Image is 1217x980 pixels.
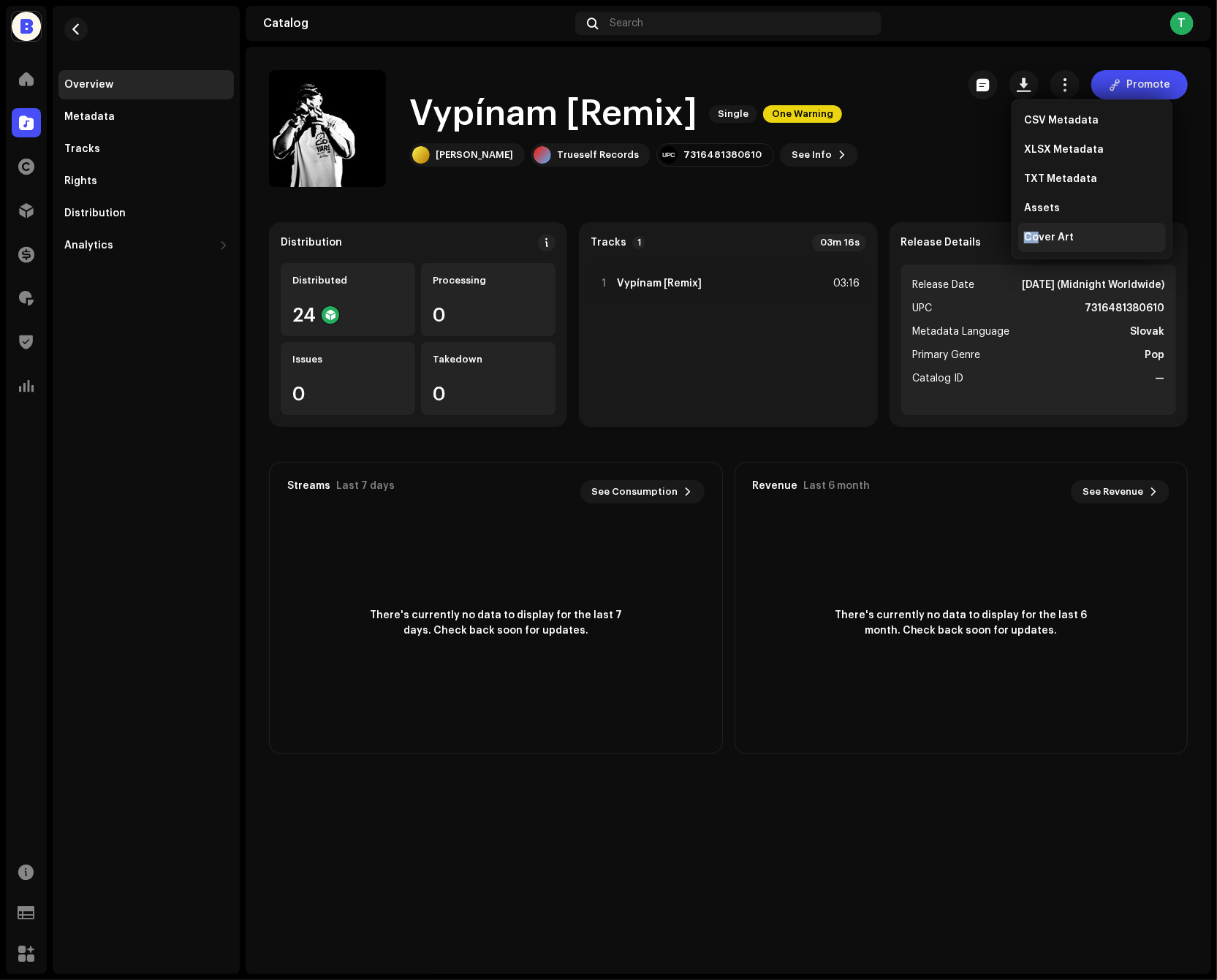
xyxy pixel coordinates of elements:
div: Streams [287,480,330,492]
div: 7316481380610 [683,149,762,161]
div: Metadata [64,111,115,123]
re-m-nav-item: Distribution [58,199,234,228]
div: 03:16 [828,275,860,292]
span: XLSX Metadata [1024,144,1104,156]
span: Promote [1126,70,1170,99]
strong: 7316481380610 [1085,300,1164,317]
div: Last 7 days [336,480,395,492]
span: There's currently no data to display for the last 7 days. Check back soon for updates. [364,608,627,639]
div: Distribution [281,237,342,248]
span: Single [709,105,757,123]
span: See Revenue [1083,477,1143,506]
div: Overview [64,79,113,91]
span: One Warning [763,105,842,123]
strong: — [1155,370,1164,387]
re-m-nav-dropdown: Analytics [58,231,234,260]
span: There's currently no data to display for the last 6 month. Check back soon for updates. [830,608,1093,639]
p-badge: 1 [632,236,645,249]
div: Revenue [753,480,798,492]
strong: Release Details [901,237,982,248]
span: Search [610,18,643,29]
span: See Info [792,140,832,170]
strong: Tracks [591,237,626,248]
div: Tracks [64,143,100,155]
span: UPC [913,300,933,317]
button: See Consumption [580,480,705,504]
strong: [DATE] (Midnight Worldwide) [1022,276,1164,294]
div: Trueself Records [557,149,639,161]
span: Primary Genre [913,346,981,364]
div: Processing [433,275,544,286]
div: 03m 16s [812,234,866,251]
span: TXT Metadata [1024,173,1097,185]
div: Last 6 month [804,480,871,492]
img: 87673747-9ce7-436b-aed6-70e10163a7f0 [12,12,41,41]
span: Cover Art [1024,232,1074,243]
div: Catalog [263,18,569,29]
div: T [1170,12,1194,35]
re-m-nav-item: Overview [58,70,234,99]
re-m-nav-item: Tracks [58,134,234,164]
span: Metadata Language [913,323,1010,341]
button: See Info [780,143,858,167]
button: Promote [1091,70,1188,99]
strong: Pop [1145,346,1164,364]
re-m-nav-item: Metadata [58,102,234,132]
span: See Consumption [592,477,678,506]
button: See Revenue [1071,480,1169,504]
h1: Vypínam [Remix] [409,91,697,137]
div: [PERSON_NAME] [436,149,513,161]
span: Catalog ID [913,370,964,387]
strong: Vypínam [Remix] [617,278,702,289]
span: Release Date [913,276,975,294]
re-m-nav-item: Rights [58,167,234,196]
span: Assets [1024,202,1060,214]
div: Analytics [64,240,113,251]
div: Issues [292,354,403,365]
div: Distributed [292,275,403,286]
div: Distribution [64,208,126,219]
span: CSV Metadata [1024,115,1099,126]
div: Takedown [433,354,544,365]
div: Rights [64,175,97,187]
strong: Slovak [1130,323,1164,341]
